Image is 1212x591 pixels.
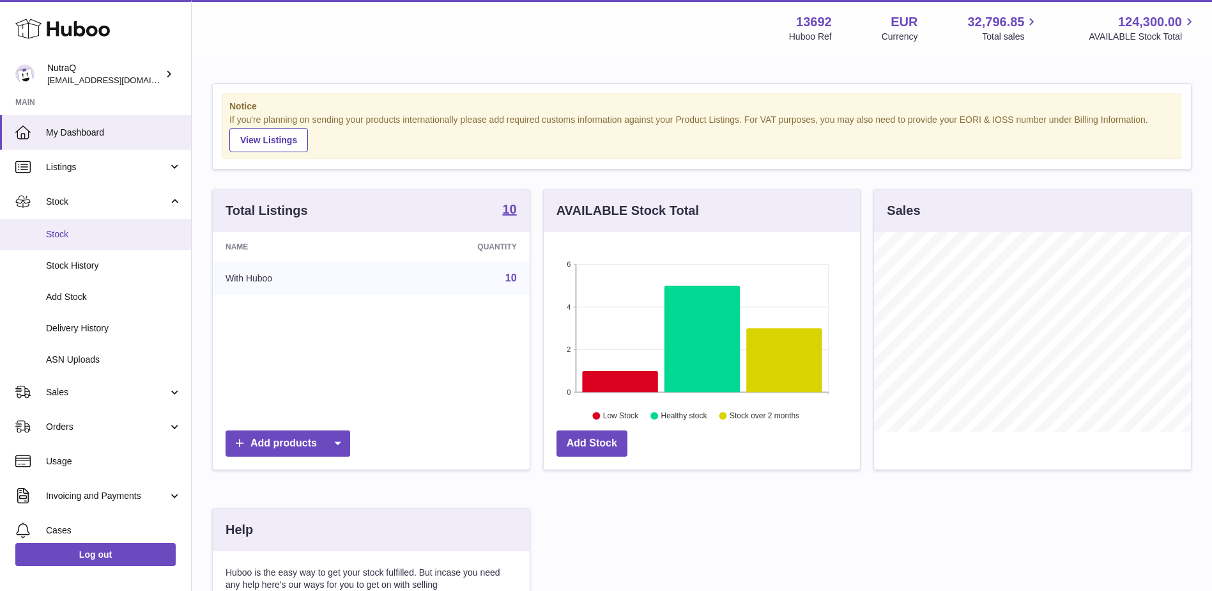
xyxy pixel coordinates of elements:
div: If you're planning on sending your products internationally please add required customs informati... [229,114,1174,152]
a: Log out [15,543,176,566]
h3: Sales [887,202,920,219]
strong: Notice [229,100,1174,113]
a: Add Stock [556,430,627,457]
div: Huboo Ref [789,31,832,43]
text: Healthy stock [661,411,707,420]
a: Add products [226,430,350,457]
h3: Help [226,521,253,539]
h3: Total Listings [226,202,308,219]
span: Cases [46,524,181,537]
span: Delivery History [46,322,181,335]
span: Invoicing and Payments [46,490,168,502]
img: log@nutraq.com [15,65,35,84]
a: 10 [502,203,516,218]
text: 6 [567,260,571,268]
span: Orders [46,421,168,433]
span: Stock [46,196,168,208]
text: 0 [567,388,571,396]
text: 4 [567,303,571,311]
span: Total sales [982,31,1039,43]
a: View Listings [229,128,308,152]
text: 2 [567,345,571,353]
text: Stock over 2 months [730,411,799,420]
span: [EMAIL_ADDRESS][DOMAIN_NAME] [47,75,188,85]
span: Stock History [46,260,181,272]
a: 10 [505,272,517,283]
a: 32,796.85 Total sales [967,13,1039,43]
th: Name [213,232,380,262]
a: 124,300.00 AVAILABLE Stock Total [1089,13,1197,43]
span: ASN Uploads [46,354,181,366]
span: AVAILABLE Stock Total [1089,31,1197,43]
div: Currency [882,31,918,43]
p: Huboo is the easy way to get your stock fulfilled. But incase you need any help here's our ways f... [226,567,517,591]
div: NutraQ [47,62,162,86]
strong: EUR [891,13,917,31]
td: With Huboo [213,262,380,295]
span: Sales [46,386,168,398]
th: Quantity [380,232,529,262]
span: Stock [46,228,181,240]
h3: AVAILABLE Stock Total [556,202,699,219]
span: Listings [46,161,168,173]
span: My Dashboard [46,127,181,139]
text: Low Stock [603,411,639,420]
span: Usage [46,455,181,468]
span: 32,796.85 [967,13,1024,31]
span: 124,300.00 [1118,13,1182,31]
span: Add Stock [46,291,181,303]
strong: 13692 [796,13,832,31]
strong: 10 [502,203,516,216]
